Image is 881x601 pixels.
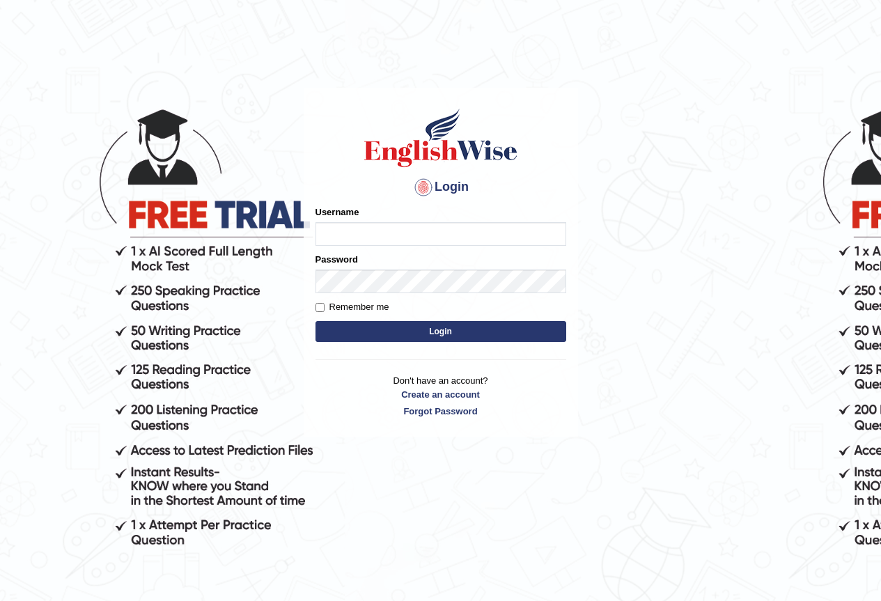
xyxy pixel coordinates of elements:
[315,321,566,342] button: Login
[361,107,520,169] img: Logo of English Wise sign in for intelligent practice with AI
[315,253,358,266] label: Password
[315,388,566,401] a: Create an account
[315,300,389,314] label: Remember me
[315,405,566,418] a: Forgot Password
[315,205,359,219] label: Username
[315,176,566,198] h4: Login
[315,303,325,312] input: Remember me
[315,374,566,417] p: Don't have an account?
